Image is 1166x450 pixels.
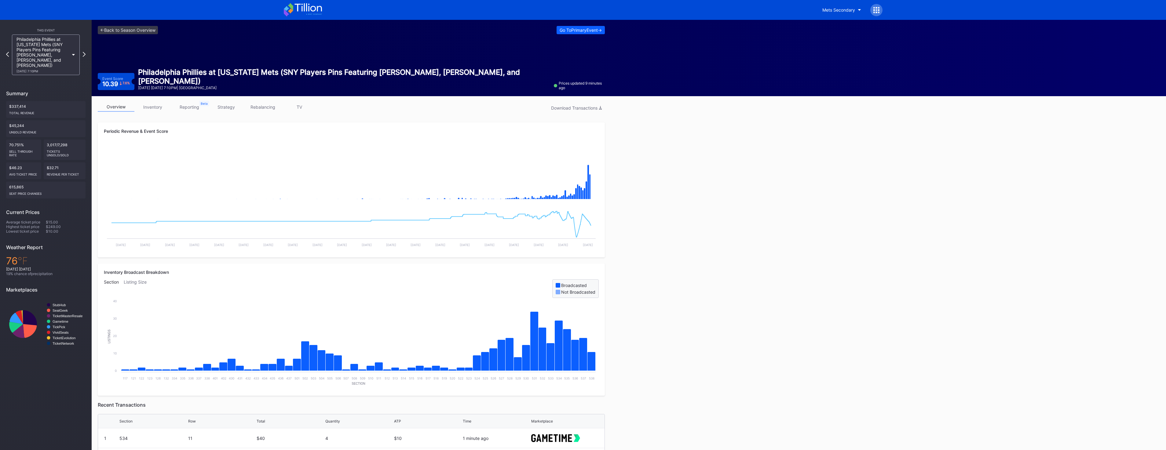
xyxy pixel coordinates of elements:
[113,299,117,303] text: 40
[313,243,323,247] text: [DATE]
[581,376,586,380] text: 537
[6,220,46,224] div: Average ticket price
[548,376,554,380] text: 533
[46,220,86,224] div: $15.00
[458,376,463,380] text: 522
[554,81,605,90] div: Prices updated 9 minutes ago
[104,270,599,275] div: Inventory Broadcast Breakdown
[540,376,545,380] text: 532
[44,140,86,160] div: 3,017/7,298
[113,351,117,355] text: 10
[44,162,86,179] div: $32.71
[6,297,86,351] svg: Chart title
[319,376,324,380] text: 504
[6,287,86,293] div: Marketplaces
[6,101,86,118] div: $337,414
[9,189,82,195] div: seat price changes
[46,224,86,229] div: $249.00
[6,229,46,234] div: Lowest ticket price
[417,376,422,380] text: 516
[221,376,226,380] text: 402
[108,329,111,343] text: Listings
[208,102,244,112] a: strategy
[463,436,530,441] div: 1 minute ago
[6,267,86,271] div: [DATE] [DATE]
[460,243,470,247] text: [DATE]
[53,325,65,329] text: TickPick
[134,102,171,112] a: inventory
[104,129,599,134] div: Periodic Revenue & Event Score
[204,376,210,380] text: 338
[557,26,605,34] button: Go ToPrimaryEvent->
[294,376,300,380] text: 501
[9,147,38,157] div: Sell Through Rate
[483,376,488,380] text: 525
[337,243,347,247] text: [DATE]
[450,376,455,380] text: 520
[53,314,82,318] text: TicketMasterResale
[244,102,281,112] a: rebalancing
[131,376,136,380] text: 121
[116,243,126,247] text: [DATE]
[155,376,161,380] text: 126
[6,162,41,179] div: $46.23
[385,376,390,380] text: 512
[393,376,398,380] text: 513
[409,376,414,380] text: 515
[551,105,602,111] div: Download Transactions
[442,376,447,380] text: 519
[534,243,544,247] text: [DATE]
[147,376,152,380] text: 123
[189,243,199,247] text: [DATE]
[254,376,259,380] text: 433
[822,7,855,13] div: Mets Secondary
[104,205,599,251] svg: Chart title
[140,243,150,247] text: [DATE]
[188,376,194,380] text: 336
[53,320,68,323] text: Gametime
[263,243,273,247] text: [DATE]
[572,376,578,380] text: 536
[53,309,68,312] text: SeatGeek
[102,81,130,87] div: 10.39
[213,376,218,380] text: 401
[119,436,187,441] div: 534
[139,376,144,380] text: 122
[560,27,602,33] div: Go To Primary Event ->
[556,376,562,380] text: 534
[394,436,461,441] div: $10
[352,382,365,385] text: Section
[257,419,265,423] div: Total
[531,434,580,442] img: gametime.svg
[281,102,318,112] a: TV
[104,279,124,298] div: Section
[123,376,128,380] text: 117
[165,243,175,247] text: [DATE]
[335,376,341,380] text: 506
[6,244,86,250] div: Weather Report
[104,144,599,205] svg: Chart title
[98,402,605,408] div: Recent Transactions
[401,376,406,380] text: 514
[286,376,292,380] text: 437
[6,90,86,96] div: Summary
[463,419,471,423] div: Time
[113,317,117,320] text: 30
[327,376,333,380] text: 505
[196,376,202,380] text: 337
[532,376,537,380] text: 531
[104,436,106,441] div: 1
[561,289,595,295] div: Not Broadcasted
[362,243,372,247] text: [DATE]
[499,376,504,380] text: 527
[47,170,83,176] div: Revenue per ticket
[98,26,158,34] a: <-Back to Season Overview
[589,376,594,380] text: 538
[325,419,340,423] div: Quantity
[548,104,605,112] button: Download Transactions
[561,283,587,288] div: Broadcasted
[583,243,593,247] text: [DATE]
[376,376,381,380] text: 511
[171,102,208,112] a: reporting
[113,334,117,338] text: 20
